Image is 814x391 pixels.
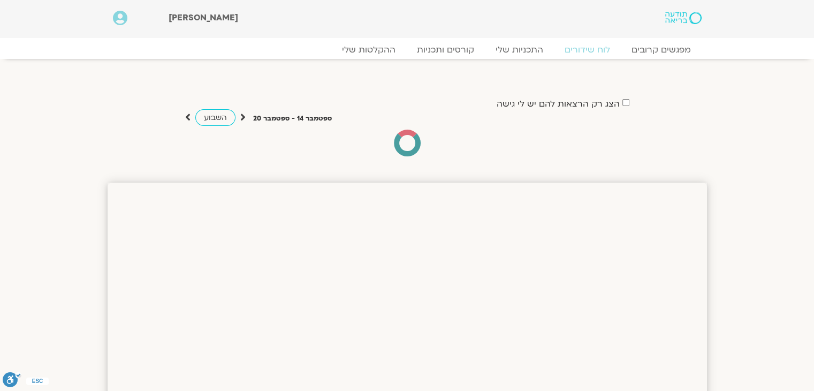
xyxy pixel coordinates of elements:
[195,109,235,126] a: השבוע
[485,44,554,55] a: התכניות שלי
[113,44,702,55] nav: Menu
[554,44,621,55] a: לוח שידורים
[253,113,332,124] p: ספטמבר 14 - ספטמבר 20
[331,44,406,55] a: ההקלטות שלי
[204,112,227,123] span: השבוע
[497,99,620,109] label: הצג רק הרצאות להם יש לי גישה
[621,44,702,55] a: מפגשים קרובים
[169,12,238,24] span: [PERSON_NAME]
[406,44,485,55] a: קורסים ותכניות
